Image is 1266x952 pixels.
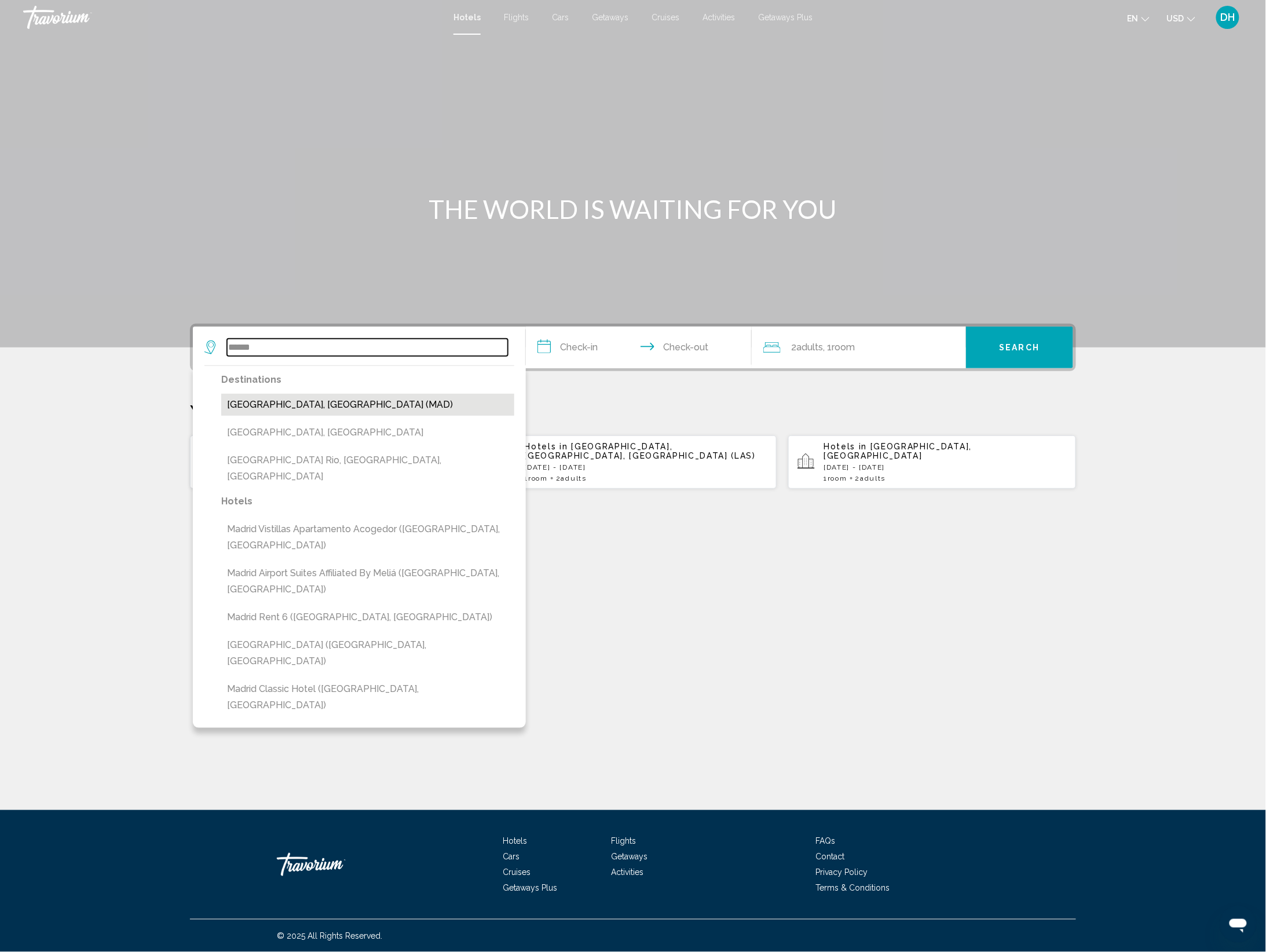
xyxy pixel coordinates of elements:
[561,474,587,482] span: Adults
[525,463,768,471] p: [DATE] - [DATE]
[525,442,756,460] span: [GEOGRAPHIC_DATA], [GEOGRAPHIC_DATA], [GEOGRAPHIC_DATA] (LAS)
[221,372,514,388] p: Destinations
[815,836,835,845] a: FAQs
[791,339,823,356] span: 2
[758,13,813,22] a: Getaways Plus
[815,883,890,892] a: Terms & Conditions
[526,327,752,368] button: Check in and out dates
[221,634,514,672] button: [GEOGRAPHIC_DATA] ([GEOGRAPHIC_DATA], [GEOGRAPHIC_DATA])
[277,847,393,882] a: Travorium
[702,13,735,22] a: Activities
[815,852,844,861] a: Contact
[612,867,644,877] a: Activities
[221,562,514,601] button: Madrid Airport Suites Affiliated by Meliá ([GEOGRAPHIC_DATA], [GEOGRAPHIC_DATA])
[1167,14,1184,23] span: USD
[221,422,514,444] button: [GEOGRAPHIC_DATA], [GEOGRAPHIC_DATA]
[824,474,847,482] span: 1
[612,836,636,845] a: Flights
[190,400,1076,423] p: Your Recent Searches
[788,435,1076,489] button: Hotels in [GEOGRAPHIC_DATA], [GEOGRAPHIC_DATA][DATE] - [DATE]1Room2Adults
[528,474,548,482] span: Room
[503,836,527,845] a: Hotels
[525,474,548,482] span: 1
[503,852,519,861] a: Cars
[552,13,569,22] a: Cars
[221,606,514,628] button: Madrid Rent 6 ([GEOGRAPHIC_DATA], [GEOGRAPHIC_DATA])
[824,442,972,460] span: [GEOGRAPHIC_DATA], [GEOGRAPHIC_DATA]
[23,6,442,29] a: Travorium
[503,883,557,892] a: Getaways Plus
[489,435,777,489] button: Hotels in [GEOGRAPHIC_DATA], [GEOGRAPHIC_DATA], [GEOGRAPHIC_DATA] (LAS)[DATE] - [DATE]1Room2Adults
[190,435,478,489] button: Hotels in [GEOGRAPHIC_DATA], [GEOGRAPHIC_DATA] (MAD)[DATE] - [DATE]1Room2Adults
[1213,5,1243,30] button: User Menu
[277,931,382,940] span: © 2025 All Rights Reserved.
[416,194,850,224] h1: THE WORLD IS WAITING FOR YOU
[824,463,1067,471] p: [DATE] - [DATE]
[796,342,823,353] span: Adults
[1128,10,1150,27] button: Change language
[860,474,886,482] span: Adults
[855,474,886,482] span: 2
[652,13,679,22] a: Cruises
[453,13,481,22] a: Hotels
[221,518,514,556] button: Madrid Vistillas Apartamento Acogedor ([GEOGRAPHIC_DATA], [GEOGRAPHIC_DATA])
[752,327,966,368] button: Travelers: 2 adults, 0 children
[1000,343,1040,353] span: Search
[525,442,568,451] span: Hotels in
[1220,906,1257,943] iframe: Button to launch messaging window
[221,678,514,716] button: Madrid Classic Hotel ([GEOGRAPHIC_DATA], [GEOGRAPHIC_DATA])
[612,852,648,861] a: Getaways
[221,493,514,510] p: Hotels
[823,339,855,356] span: , 1
[828,474,847,482] span: Room
[1221,12,1235,23] span: DH
[966,327,1073,368] button: Search
[504,13,529,22] a: Flights
[592,13,628,22] a: Getaways
[221,394,514,416] button: [GEOGRAPHIC_DATA], [GEOGRAPHIC_DATA] (MAD)
[503,867,530,877] a: Cruises
[556,474,587,482] span: 2
[1128,14,1139,23] span: en
[815,867,868,877] a: Privacy Policy
[193,327,1073,368] div: Search widget
[221,449,514,488] button: [GEOGRAPHIC_DATA] Rio, [GEOGRAPHIC_DATA], [GEOGRAPHIC_DATA]
[1167,10,1195,27] button: Change currency
[832,342,855,353] span: Room
[824,442,867,451] span: Hotels in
